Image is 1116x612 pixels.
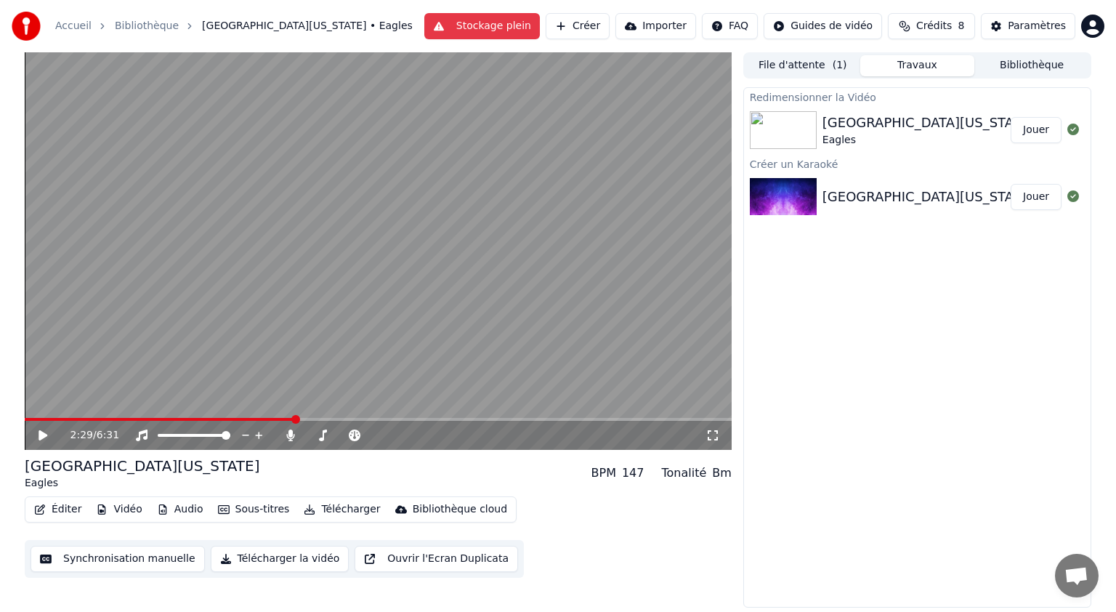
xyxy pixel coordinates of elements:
[28,499,87,520] button: Éditer
[822,113,1034,133] div: [GEOGRAPHIC_DATA][US_STATE]
[591,464,616,482] div: BPM
[25,476,260,491] div: Eagles
[12,12,41,41] img: youka
[702,13,758,39] button: FAQ
[745,55,860,76] button: File d'attente
[31,546,205,572] button: Synchronisation manuelle
[115,19,179,33] a: Bibliothèque
[298,499,386,520] button: Télécharger
[744,88,1091,105] div: Redimensionner la Vidéo
[151,499,209,520] button: Audio
[916,19,952,33] span: Crédits
[1011,184,1062,210] button: Jouer
[888,13,975,39] button: Crédits8
[424,13,540,39] button: Stockage plein
[661,464,706,482] div: Tonalité
[822,133,1034,148] div: Eagles
[355,546,518,572] button: Ouvrir l'Ecran Duplicata
[974,55,1089,76] button: Bibliothèque
[90,499,147,520] button: Vidéo
[822,187,1034,207] div: [GEOGRAPHIC_DATA][US_STATE]
[202,19,413,33] span: [GEOGRAPHIC_DATA][US_STATE] • Eagles
[1008,19,1066,33] div: Paramètres
[1011,117,1062,143] button: Jouer
[70,428,105,443] div: /
[212,499,296,520] button: Sous-titres
[97,428,119,443] span: 6:31
[1055,554,1099,597] div: Ouvrir le chat
[55,19,92,33] a: Accueil
[712,464,732,482] div: Bm
[413,502,507,517] div: Bibliothèque cloud
[860,55,975,76] button: Travaux
[546,13,610,39] button: Créer
[25,456,260,476] div: [GEOGRAPHIC_DATA][US_STATE]
[744,155,1091,172] div: Créer un Karaoké
[622,464,644,482] div: 147
[211,546,349,572] button: Télécharger la vidéo
[764,13,882,39] button: Guides de vidéo
[981,13,1075,39] button: Paramètres
[958,19,964,33] span: 8
[55,19,413,33] nav: breadcrumb
[70,428,93,443] span: 2:29
[615,13,696,39] button: Importer
[833,58,847,73] span: ( 1 )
